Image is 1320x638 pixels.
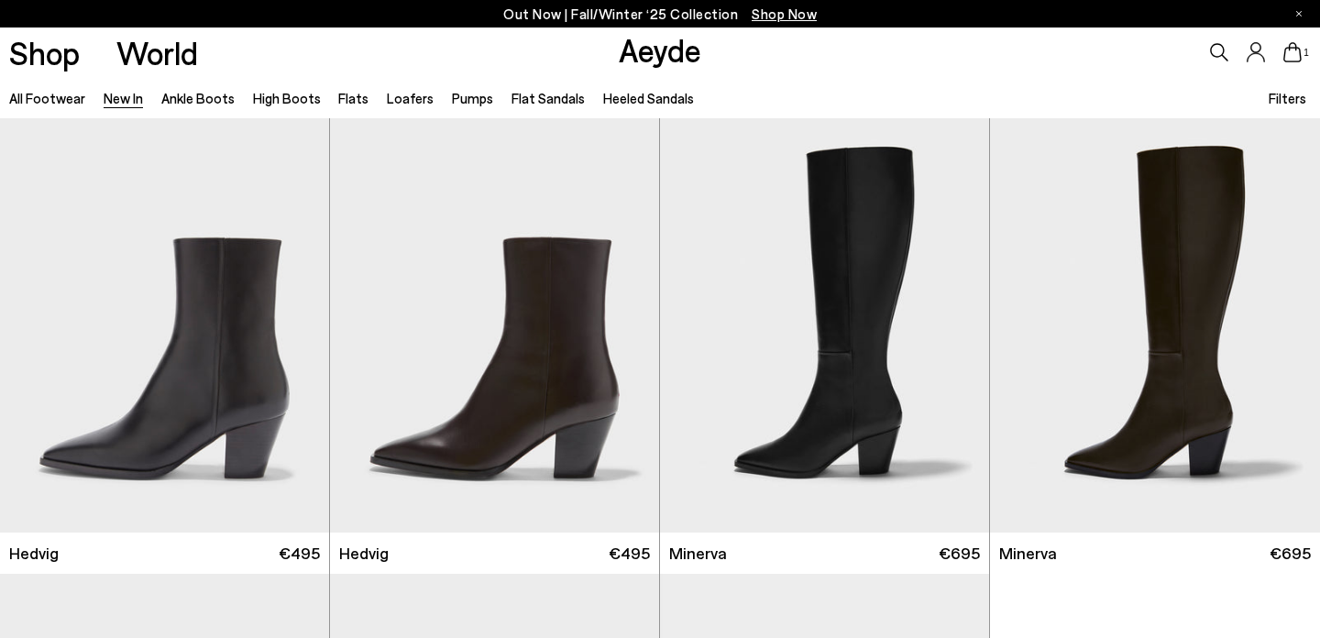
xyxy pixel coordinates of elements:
[452,90,493,106] a: Pumps
[339,542,389,565] span: Hedvig
[609,542,650,565] span: €495
[990,118,1320,532] img: Minerva High Cowboy Boots
[1269,90,1306,106] span: Filters
[669,542,727,565] span: Minerva
[253,90,321,106] a: High Boots
[387,90,434,106] a: Loafers
[9,37,80,69] a: Shop
[990,533,1320,574] a: Minerva €695
[503,3,817,26] p: Out Now | Fall/Winter ‘25 Collection
[619,30,701,69] a: Aeyde
[660,533,989,574] a: Minerva €695
[1283,42,1302,62] a: 1
[660,118,989,532] img: Minerva High Cowboy Boots
[9,90,85,106] a: All Footwear
[279,542,320,565] span: €495
[603,90,694,106] a: Heeled Sandals
[330,118,659,532] img: Hedvig Cowboy Ankle Boots
[1270,542,1311,565] span: €695
[330,533,659,574] a: Hedvig €495
[1302,48,1311,58] span: 1
[939,542,980,565] span: €695
[116,37,198,69] a: World
[338,90,368,106] a: Flats
[752,5,817,22] span: Navigate to /collections/new-in
[999,542,1057,565] span: Minerva
[161,90,235,106] a: Ankle Boots
[511,90,585,106] a: Flat Sandals
[9,542,59,565] span: Hedvig
[104,90,143,106] a: New In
